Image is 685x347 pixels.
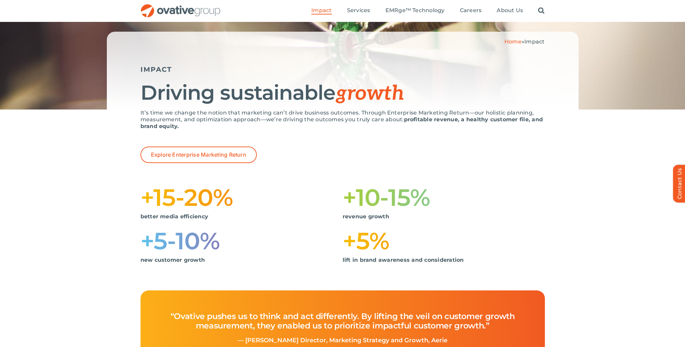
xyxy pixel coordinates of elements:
a: Impact [311,7,332,14]
a: Search [538,7,544,14]
h1: +5% [343,230,545,252]
span: » [504,38,545,45]
h4: “Ovative pushes us to think and act differently. By lifting the veil on customer growth measureme... [156,305,529,337]
a: About Us [497,7,523,14]
h5: IMPACT [141,65,545,73]
h1: +10-15% [343,187,545,208]
h1: Driving sustainable [141,82,545,104]
strong: revenue growth [343,213,389,220]
p: — [PERSON_NAME] Director, Marketing Strategy and Growth, Aerie [156,337,529,344]
h1: +15-20% [141,187,343,208]
a: EMRge™ Technology [385,7,444,14]
a: Services [347,7,370,14]
strong: profitable revenue, a healthy customer file, and brand equity. [141,116,543,129]
strong: lift in brand awareness and consideration [343,257,464,263]
span: Impact [524,38,544,45]
a: Careers [460,7,482,14]
a: OG_Full_horizontal_RGB [140,3,221,10]
a: Home [504,38,522,45]
h1: +5-10% [141,230,343,252]
span: growth [335,82,404,106]
strong: better media efficiency [141,213,209,220]
a: Explore Enterprise Marketing Return [141,147,257,163]
strong: new customer growth [141,257,205,263]
span: Explore Enterprise Marketing Return [151,152,246,158]
p: It’s time we change the notion that marketing can’t drive business outcomes. Through Enterprise M... [141,109,545,130]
